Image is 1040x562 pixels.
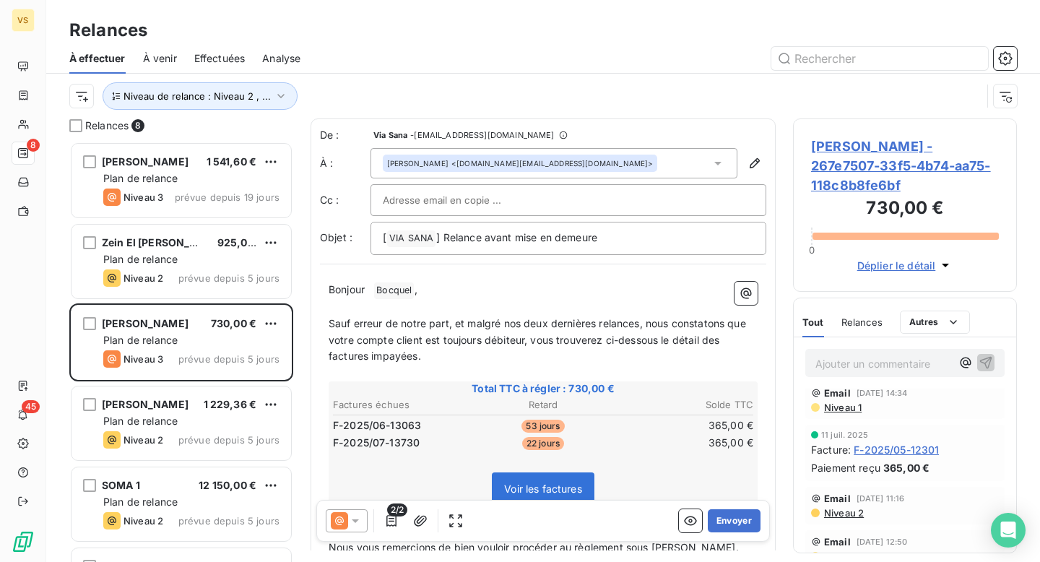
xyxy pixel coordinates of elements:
span: Tout [802,316,824,328]
button: Niveau de relance : Niveau 2 , ... [103,82,298,110]
button: Déplier le détail [853,257,958,274]
a: 8 [12,142,34,165]
span: - [EMAIL_ADDRESS][DOMAIN_NAME] [410,131,554,139]
span: prévue depuis 5 jours [178,515,279,527]
h3: Relances [69,17,147,43]
button: Autres [900,311,970,334]
span: Plan de relance [103,172,178,184]
td: 365,00 € [615,418,754,433]
span: 2/2 [387,503,407,516]
span: Zein El [PERSON_NAME] [102,236,225,248]
span: À effectuer [69,51,126,66]
span: 53 jours [521,420,564,433]
span: Email [824,493,851,504]
span: 0 [809,244,815,256]
span: Niveau 2 [123,434,163,446]
span: [DATE] 11:16 [857,494,905,503]
td: 365,00 € [615,435,754,451]
th: Solde TTC [615,397,754,412]
span: 22 jours [522,437,564,450]
span: 8 [131,119,144,132]
div: VS [12,9,35,32]
span: De : [320,128,370,142]
span: Email [824,387,851,399]
span: Niveau 2 [123,272,163,284]
th: Factures échues [332,397,472,412]
div: Open Intercom Messenger [991,513,1026,548]
span: Niveau 3 [123,353,163,365]
span: [PERSON_NAME] [102,155,188,168]
span: [PERSON_NAME] - 267e7507-33f5-4b74-aa75-118c8b8fe6bf [811,137,999,195]
span: Email [824,536,851,548]
input: Adresse email en copie ... [383,189,538,211]
span: prévue depuis 5 jours [178,434,279,446]
span: [PERSON_NAME] [387,158,448,168]
span: prévue depuis 19 jours [175,191,279,203]
span: Niveau 2 [123,515,163,527]
span: VIA SANA [387,230,435,247]
span: Plan de relance [103,253,178,265]
span: Niveau 2 [823,507,864,519]
label: Cc : [320,193,370,207]
span: Bonjour [329,283,365,295]
span: F-2025/05-12301 [854,442,939,457]
span: Plan de relance [103,415,178,427]
span: 12 150,00 € [199,479,256,491]
span: Plan de relance [103,496,178,508]
span: prévue depuis 5 jours [178,353,279,365]
span: Niveau 1 [823,402,862,413]
span: Paiement reçu [811,460,880,475]
span: Déplier le détail [857,258,936,273]
span: Plan de relance [103,334,178,346]
span: Total TTC à régler : 730,00 € [331,381,755,396]
label: À : [320,156,370,170]
span: 925,00 € [217,236,264,248]
span: 8 [27,139,40,152]
span: F-2025/07-13730 [333,436,420,450]
span: Voir les factures [504,483,582,495]
div: <[DOMAIN_NAME][EMAIL_ADDRESS][DOMAIN_NAME]> [387,158,653,168]
span: [DATE] 14:34 [857,389,908,397]
th: Retard [473,397,612,412]
span: Relances [841,316,883,328]
span: 730,00 € [211,317,256,329]
span: 45 [22,400,40,413]
span: Facture : [811,442,851,457]
span: F-2025/06-13063 [333,418,421,433]
span: Via Sana [373,131,407,139]
span: Niveau de relance : Niveau 2 , ... [123,90,271,102]
span: [ [383,231,386,243]
div: grid [69,142,293,562]
span: ] Relance avant mise en demeure [436,231,597,243]
span: Bocquel [374,282,414,299]
span: Effectuées [194,51,246,66]
img: Logo LeanPay [12,530,35,553]
span: [PERSON_NAME] [102,317,188,329]
span: Relances [85,118,129,133]
span: 1 541,60 € [207,155,257,168]
span: Analyse [262,51,300,66]
span: [PERSON_NAME] [102,398,188,410]
span: , [415,283,417,295]
span: Niveau 1 [823,550,862,562]
span: Niveau 3 [123,191,163,203]
input: Rechercher [771,47,988,70]
span: Objet : [320,231,352,243]
span: SOMA 1 [102,479,140,491]
span: Nous vous remercions de bien vouloir procéder au règlement sous [PERSON_NAME]. [329,541,739,553]
h3: 730,00 € [811,195,999,224]
span: 1 229,36 € [204,398,257,410]
span: [DATE] 12:50 [857,537,908,546]
span: 365,00 € [883,460,929,475]
span: 11 juil. 2025 [821,431,868,439]
span: À venir [143,51,177,66]
span: Sauf erreur de notre part, et malgré nos deux dernières relances, nous constatons que votre compt... [329,317,749,363]
span: prévue depuis 5 jours [178,272,279,284]
button: Envoyer [708,509,760,532]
